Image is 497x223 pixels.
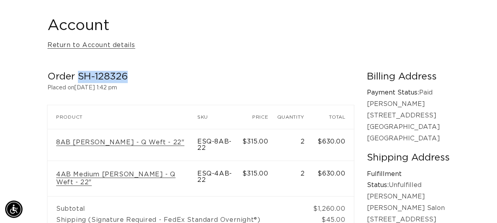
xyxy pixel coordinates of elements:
p: Unfulfilled [367,168,450,191]
td: $1,260.00 [313,196,354,214]
strong: Payment Status: [367,89,419,96]
th: Total [313,105,354,129]
th: SKU [197,105,242,129]
p: Placed on [47,83,354,93]
h2: Billing Address [367,71,450,83]
td: ESQ-8AB-22 [197,129,242,161]
td: $630.00 [313,161,354,196]
a: Return to Account details [47,40,135,51]
h2: Shipping Address [367,152,450,164]
strong: Fulfillment Status: [367,171,401,189]
h2: Order SH-128326 [47,71,354,83]
td: ESQ-4AB-22 [197,161,242,196]
time: [DATE] 1:42 pm [74,85,117,91]
p: Paid [367,87,450,98]
h1: Account [47,16,450,36]
p: [PERSON_NAME] [STREET_ADDRESS] [GEOGRAPHIC_DATA] [GEOGRAPHIC_DATA] [367,98,450,144]
td: $630.00 [313,129,354,161]
th: Quantity [277,105,313,129]
td: 2 [277,161,313,196]
td: Subtotal [47,196,313,214]
th: Price [242,105,277,129]
th: Product [47,105,197,129]
a: 8AB [PERSON_NAME] - Q Weft - 22" [56,138,184,147]
span: $315.00 [242,170,268,177]
td: 2 [277,129,313,161]
a: 4AB Medium [PERSON_NAME] - Q Weft - 22" [56,170,189,187]
div: Accessibility Menu [5,200,23,218]
span: $315.00 [242,138,268,145]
